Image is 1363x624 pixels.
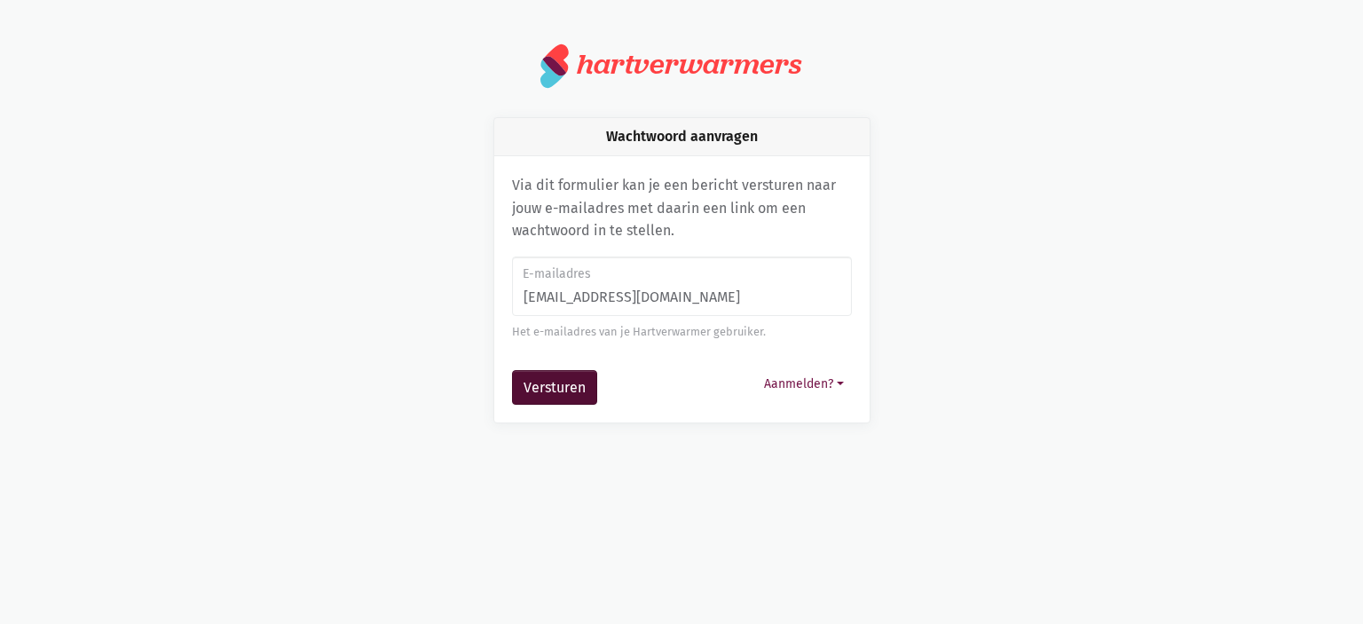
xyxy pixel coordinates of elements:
[512,323,852,341] div: Het e-mailadres van je Hartverwarmer gebruiker.
[756,370,852,398] button: Aanmelden?
[540,43,570,89] img: logo.svg
[512,174,852,242] p: Via dit formulier kan je een bericht versturen naar jouw e-mailadres met daarin een link om een w...
[523,265,839,284] label: E-mailadres
[512,370,597,406] button: Versturen
[577,48,801,81] div: hartverwarmers
[494,118,870,156] div: Wachtwoord aanvragen
[540,43,823,89] a: hartverwarmers
[512,257,852,406] form: Wachtwoord aanvragen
